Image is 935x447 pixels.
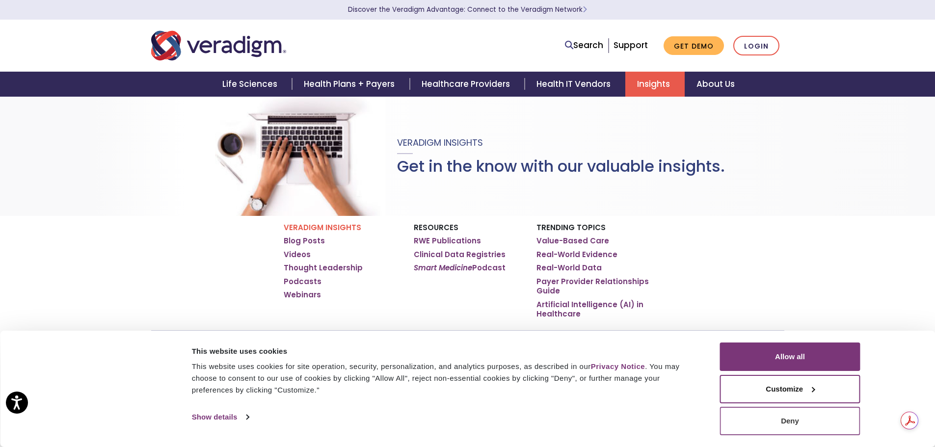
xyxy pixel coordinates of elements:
[292,72,409,97] a: Health Plans + Payers
[733,36,779,56] a: Login
[211,72,292,97] a: Life Sciences
[397,136,483,149] span: Veradigm Insights
[192,410,249,424] a: Show details
[525,72,625,97] a: Health IT Vendors
[664,36,724,55] a: Get Demo
[284,250,311,260] a: Videos
[591,362,645,370] a: Privacy Notice
[565,39,603,52] a: Search
[414,263,506,273] a: Smart MedicinePodcast
[583,5,587,14] span: Learn More
[284,236,325,246] a: Blog Posts
[192,345,698,357] div: This website uses cookies
[397,157,725,176] h1: Get in the know with our valuable insights.
[414,250,506,260] a: Clinical Data Registries
[414,263,472,273] em: Smart Medicine
[886,398,923,435] iframe: Drift Chat Widget
[536,277,652,296] a: Payer Provider Relationships Guide
[536,236,609,246] a: Value-Based Care
[720,342,860,371] button: Allow all
[536,263,602,273] a: Real-World Data
[614,39,648,51] a: Support
[720,375,860,403] button: Customize
[348,5,587,14] a: Discover the Veradigm Advantage: Connect to the Veradigm NetworkLearn More
[625,72,685,97] a: Insights
[414,236,481,246] a: RWE Publications
[151,29,286,62] img: Veradigm logo
[284,263,363,273] a: Thought Leadership
[536,300,652,319] a: Artificial Intelligence (AI) in Healthcare
[284,277,321,287] a: Podcasts
[192,361,698,396] div: This website uses cookies for site operation, security, personalization, and analytics purposes, ...
[410,72,525,97] a: Healthcare Providers
[720,407,860,435] button: Deny
[284,290,321,300] a: Webinars
[685,72,747,97] a: About Us
[536,250,617,260] a: Real-World Evidence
